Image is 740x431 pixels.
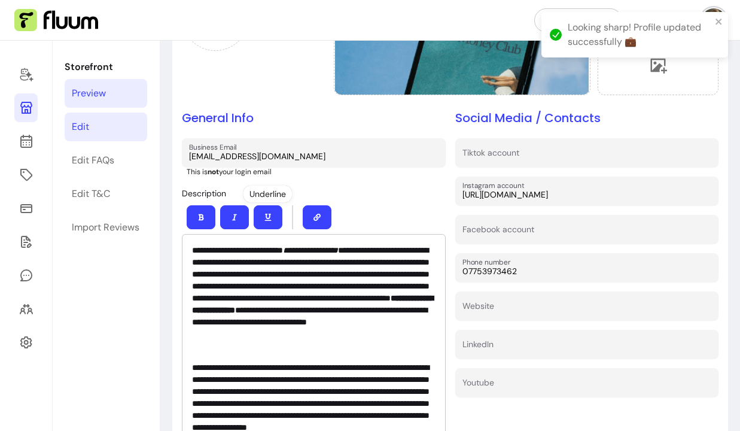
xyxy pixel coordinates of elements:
a: Offerings [14,160,38,189]
a: Clients [14,295,38,323]
input: Instagram account [462,189,712,201]
input: Business Email [189,150,438,162]
div: Underline [243,186,292,202]
div: Edit T&C [72,187,110,201]
a: Edit T&C [65,180,147,208]
input: Phone number [462,265,712,277]
a: Settings [14,328,38,357]
label: Instagram account [462,180,528,190]
input: Tiktok account [462,150,712,162]
div: Import Reviews [72,220,139,235]
input: Facebook account [462,227,712,239]
div: Edit FAQs [72,153,114,168]
a: Home [14,60,38,89]
input: Website [462,303,712,315]
label: Phone number [462,257,514,267]
input: Youtube [462,380,712,392]
b: not [208,167,219,177]
a: Edit [65,113,147,141]
a: Forms [14,227,38,256]
a: Sales [14,194,38,223]
button: close [715,17,723,26]
div: Preview [72,86,106,101]
label: Business Email [189,142,241,152]
a: Preview [65,79,147,108]
img: avatar [702,8,726,32]
img: Fluum Logo [14,9,98,32]
h2: Social Media / Contacts [455,110,719,126]
p: This is your login email [187,167,446,177]
h2: General Info [182,110,446,126]
div: Looking sharp! Profile updated successfully 💼 [568,20,711,49]
a: Storefront [14,93,38,122]
a: My Messages [14,261,38,290]
span: Description [182,188,226,199]
div: Edit [72,120,89,134]
a: Refer & Earn [534,8,622,32]
input: LinkedIn [462,342,712,354]
a: Edit FAQs [65,146,147,175]
a: Calendar [14,127,38,156]
a: Import Reviews [65,213,147,242]
button: avatar[PERSON_NAME] [632,8,726,32]
p: Storefront [65,60,147,74]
